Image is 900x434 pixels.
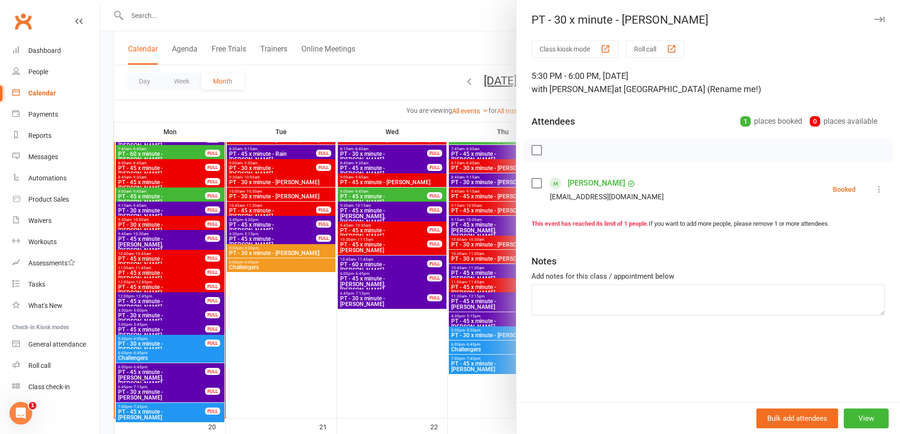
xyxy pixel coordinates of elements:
[12,231,100,253] a: Workouts
[28,383,70,391] div: Class check-in
[531,271,885,282] div: Add notes for this class / appointment below
[740,115,802,128] div: places booked
[740,116,751,127] div: 1
[531,40,618,58] button: Class kiosk mode
[12,355,100,376] a: Roll call
[12,376,100,398] a: Class kiosk mode
[28,196,69,203] div: Product Sales
[531,84,614,94] span: with [PERSON_NAME]
[29,402,36,409] span: 1
[550,191,664,203] div: [EMAIL_ADDRESS][DOMAIN_NAME]
[28,47,61,54] div: Dashboard
[833,186,856,193] div: Booked
[12,146,100,168] a: Messages
[844,408,889,428] button: View
[531,69,885,96] div: 5:30 PM - 6:00 PM, [DATE]
[516,13,900,26] div: PT - 30 x minute - [PERSON_NAME]
[531,255,557,268] div: Notes
[12,83,100,104] a: Calendar
[28,340,86,348] div: General attendance
[28,111,58,118] div: Payments
[626,40,685,58] button: Roll call
[12,125,100,146] a: Reports
[28,89,56,97] div: Calendar
[28,132,51,139] div: Reports
[12,189,100,210] a: Product Sales
[28,217,51,224] div: Waivers
[568,176,625,191] a: [PERSON_NAME]
[12,210,100,231] a: Waivers
[614,84,761,94] span: at [GEOGRAPHIC_DATA] (Rename me!)
[12,104,100,125] a: Payments
[28,174,67,182] div: Automations
[756,408,838,428] button: Bulk add attendees
[28,238,57,246] div: Workouts
[531,220,649,227] strong: This event has reached its limit of 1 people.
[12,274,100,295] a: Tasks
[28,153,58,161] div: Messages
[28,259,75,267] div: Assessments
[28,281,45,288] div: Tasks
[28,302,62,309] div: What's New
[810,115,877,128] div: places available
[12,295,100,316] a: What's New
[810,116,820,127] div: 0
[12,168,100,189] a: Automations
[12,40,100,61] a: Dashboard
[11,9,35,33] a: Clubworx
[28,68,48,76] div: People
[9,402,32,425] iframe: Intercom live chat
[12,61,100,83] a: People
[28,362,51,369] div: Roll call
[12,334,100,355] a: General attendance kiosk mode
[531,219,885,229] div: If you want to add more people, please remove 1 or more attendees.
[531,115,575,128] div: Attendees
[12,253,100,274] a: Assessments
